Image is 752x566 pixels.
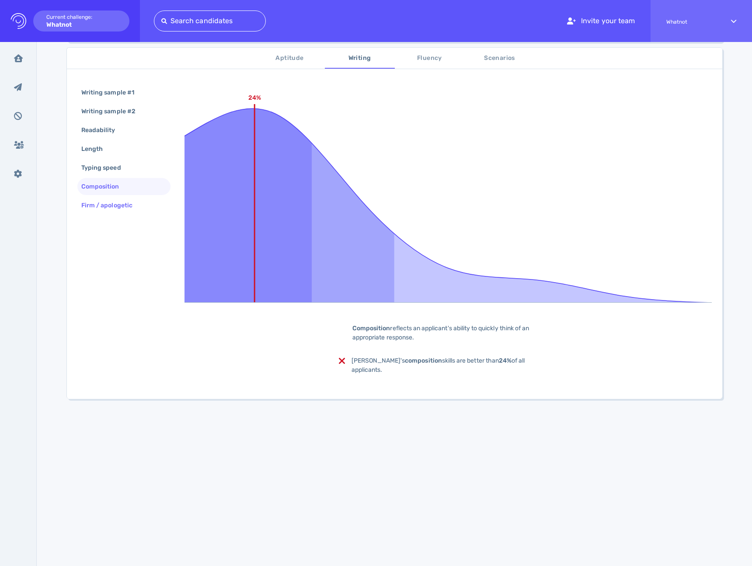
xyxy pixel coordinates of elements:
[80,143,113,155] div: Length
[80,199,143,212] div: Firm / apologetic
[80,105,146,118] div: Writing sample #2
[80,180,130,193] div: Composition
[260,53,320,64] span: Aptitude
[470,53,529,64] span: Scenarios
[352,357,525,374] span: [PERSON_NAME]'s skills are better than of all applicants.
[80,124,126,136] div: Readability
[666,19,715,25] span: Whatnot
[80,86,145,99] div: Writing sample #1
[352,325,390,332] b: Composition
[80,161,132,174] div: Typing speed
[339,324,557,342] div: reflects an applicant's ability to quickly think of an appropriate response.
[248,94,261,101] text: 24%
[405,357,442,364] b: composition
[400,53,460,64] span: Fluency
[330,53,390,64] span: Writing
[499,357,512,364] b: 24%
